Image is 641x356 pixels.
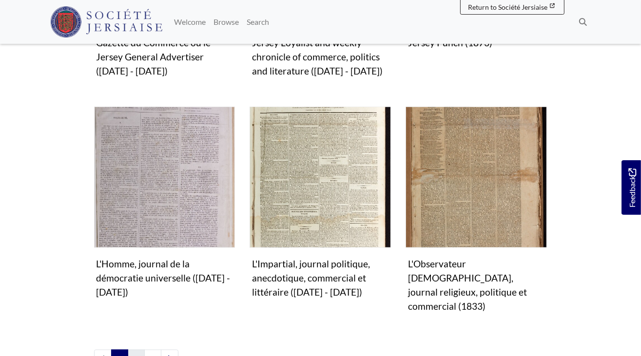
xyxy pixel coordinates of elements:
a: L'Impartial, journal politique, anecdotique, commercial et littéraire (1831 - 1845) L'Impartial, ... [250,107,391,301]
img: Société Jersiaise [50,6,163,37]
a: Search [243,12,273,32]
img: L'Homme, journal de la démocratie universelle (1853 - 1856) [94,107,235,248]
a: L'Homme, journal de la démocratie universelle (1853 - 1856) L'Homme, journal de la démocratie uni... [94,107,235,301]
a: L'Observateur Chrétien, journal religieux, politique et commercial (1833) L'Observateur [DEMOGRAP... [406,107,547,316]
div: Subcollection [87,107,243,330]
span: Return to Société Jersiaise [468,3,548,11]
a: Welcome [170,12,210,32]
a: Would you like to provide feedback? [622,160,641,215]
img: L'Impartial, journal politique, anecdotique, commercial et littéraire (1831 - 1845) [250,107,391,248]
a: Société Jersiaise logo [50,4,163,40]
div: Subcollection [398,107,554,330]
img: L'Observateur Chrétien, journal religieux, politique et commercial (1833) [406,107,547,248]
a: Browse [210,12,243,32]
div: Subcollection [242,107,398,330]
span: Feedback [626,168,638,207]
